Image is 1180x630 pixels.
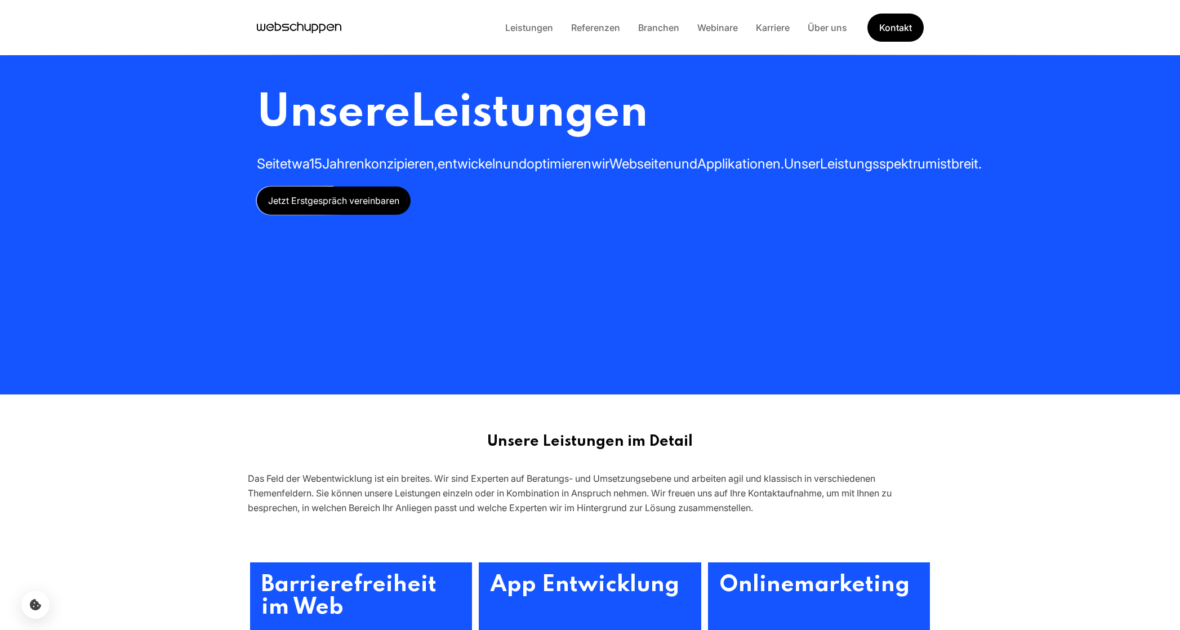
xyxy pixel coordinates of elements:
[562,22,629,33] a: Referenzen
[937,156,951,172] span: ist
[527,156,591,172] span: optimieren
[257,187,411,215] a: Jetzt Erstgespräch vereinbaren
[747,22,799,33] a: Karriere
[364,156,438,172] span: konzipieren,
[410,91,648,136] span: Leistungen
[867,14,924,42] a: Get Started
[496,22,562,33] a: Leistungen
[609,156,674,172] span: Webseiten
[322,156,364,172] span: Jahren
[820,156,937,172] span: Leistungsspektrum
[438,156,503,172] span: entwickeln
[503,156,527,172] span: und
[799,22,856,33] a: Über uns
[951,156,982,172] span: breit.
[257,91,410,136] span: Unsere
[697,156,784,172] span: Applikationen.
[280,156,309,172] span: etwa
[257,156,280,172] span: Seit
[248,433,933,451] h2: Unsere Leistungen im Detail
[674,156,697,172] span: und
[257,19,341,36] a: Hauptseite besuchen
[21,591,50,619] button: Cookie-Einstellungen öffnen
[784,156,820,172] span: Unser
[688,22,747,33] a: Webinare
[591,156,609,172] span: wir
[248,471,933,515] div: Das Feld der Webentwicklung ist ein breites. Wir sind Experten auf Beratungs- und Umsetzungsebene...
[629,22,688,33] a: Branchen
[309,156,322,172] span: 15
